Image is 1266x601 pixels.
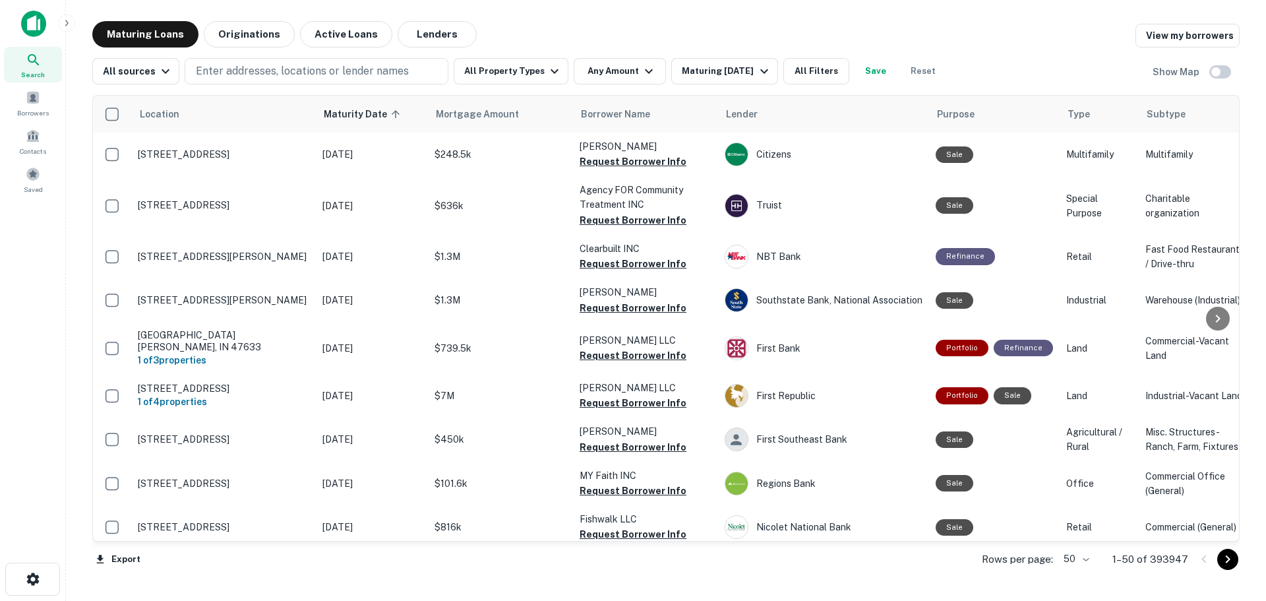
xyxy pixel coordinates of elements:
[936,292,973,309] div: Sale
[580,285,711,300] p: [PERSON_NAME]
[936,475,973,491] div: Sale
[994,387,1031,404] div: Sale
[1139,96,1250,133] th: Subtype
[1058,550,1091,569] div: 50
[454,58,568,84] button: All Property Types
[936,146,973,163] div: Sale
[1145,469,1243,498] p: Commercial Office (General)
[1066,341,1132,356] p: Land
[138,383,309,395] p: [STREET_ADDRESS]
[580,212,686,228] button: Request Borrower Info
[580,395,686,411] button: Request Borrower Info
[725,385,748,407] img: picture
[138,251,309,263] p: [STREET_ADDRESS][PERSON_NAME]
[725,515,922,539] div: Nicolet National Bank
[435,249,566,264] p: $1.3M
[580,381,711,395] p: [PERSON_NAME] LLC
[936,519,973,536] div: Sale
[725,194,922,218] div: Truist
[1145,520,1243,534] p: Commercial (General)
[1066,520,1132,534] p: Retail
[92,58,179,84] button: All sources
[783,58,849,84] button: All Filters
[24,184,43,195] span: Saved
[725,427,922,451] div: First Southeast Bank
[725,195,748,217] img: picture
[322,476,421,491] p: [DATE]
[103,63,173,79] div: All sources
[4,123,62,159] a: Contacts
[580,439,686,455] button: Request Borrower Info
[1066,389,1132,403] p: Land
[1066,425,1132,454] p: Agricultural / Rural
[1200,495,1266,559] iframe: Chat Widget
[580,348,686,364] button: Request Borrower Info
[138,148,309,160] p: [STREET_ADDRESS]
[138,199,309,211] p: [STREET_ADDRESS]
[138,294,309,306] p: [STREET_ADDRESS][PERSON_NAME]
[725,337,748,360] img: picture
[725,288,922,312] div: Southstate Bank, National Association
[92,550,144,569] button: Export
[580,333,711,348] p: [PERSON_NAME] LLC
[435,293,566,307] p: $1.3M
[725,472,748,495] img: picture
[725,143,748,166] img: picture
[1217,549,1238,570] button: Go to next page
[580,526,686,542] button: Request Borrower Info
[936,248,995,265] div: This loan purpose was for refinancing
[4,47,62,82] div: Search
[138,353,309,367] h6: 1 of 3 properties
[322,199,421,213] p: [DATE]
[725,336,922,360] div: First Bank
[1066,293,1132,307] p: Industrial
[936,387,988,404] div: This is a portfolio loan with 4 properties
[725,245,922,269] div: NBT Bank
[138,395,309,409] h6: 1 of 4 properties
[1145,293,1243,307] p: Warehouse (Industrial)
[21,69,45,80] span: Search
[138,433,309,445] p: [STREET_ADDRESS]
[316,96,428,133] th: Maturity Date
[196,63,409,79] p: Enter addresses, locations or lender names
[725,289,748,311] img: picture
[4,85,62,121] a: Borrowers
[580,512,711,526] p: Fishwalk LLC
[580,468,711,483] p: MY Faith INC
[428,96,573,133] th: Mortgage Amount
[4,162,62,197] a: Saved
[902,58,944,84] button: Reset
[300,21,392,47] button: Active Loans
[435,476,566,491] p: $101.6k
[1147,106,1186,122] span: Subtype
[1066,249,1132,264] p: Retail
[1153,65,1201,79] h6: Show Map
[726,106,758,122] span: Lender
[185,58,448,84] button: Enter addresses, locations or lender names
[322,432,421,447] p: [DATE]
[21,11,46,37] img: capitalize-icon.png
[994,340,1053,356] div: This loan purpose was for refinancing
[936,431,973,448] div: Sale
[1145,191,1243,220] p: Charitable organization
[17,108,49,118] span: Borrowers
[435,147,566,162] p: $248.5k
[322,389,421,403] p: [DATE]
[435,199,566,213] p: $636k
[204,21,295,47] button: Originations
[581,106,650,122] span: Borrower Name
[322,249,421,264] p: [DATE]
[435,432,566,447] p: $450k
[1135,24,1240,47] a: View my borrowers
[580,139,711,154] p: [PERSON_NAME]
[435,341,566,356] p: $739.5k
[580,256,686,272] button: Request Borrower Info
[574,58,666,84] button: Any Amount
[131,96,316,133] th: Location
[92,21,198,47] button: Maturing Loans
[982,552,1053,567] p: Rows per page:
[1060,96,1139,133] th: Type
[324,106,404,122] span: Maturity Date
